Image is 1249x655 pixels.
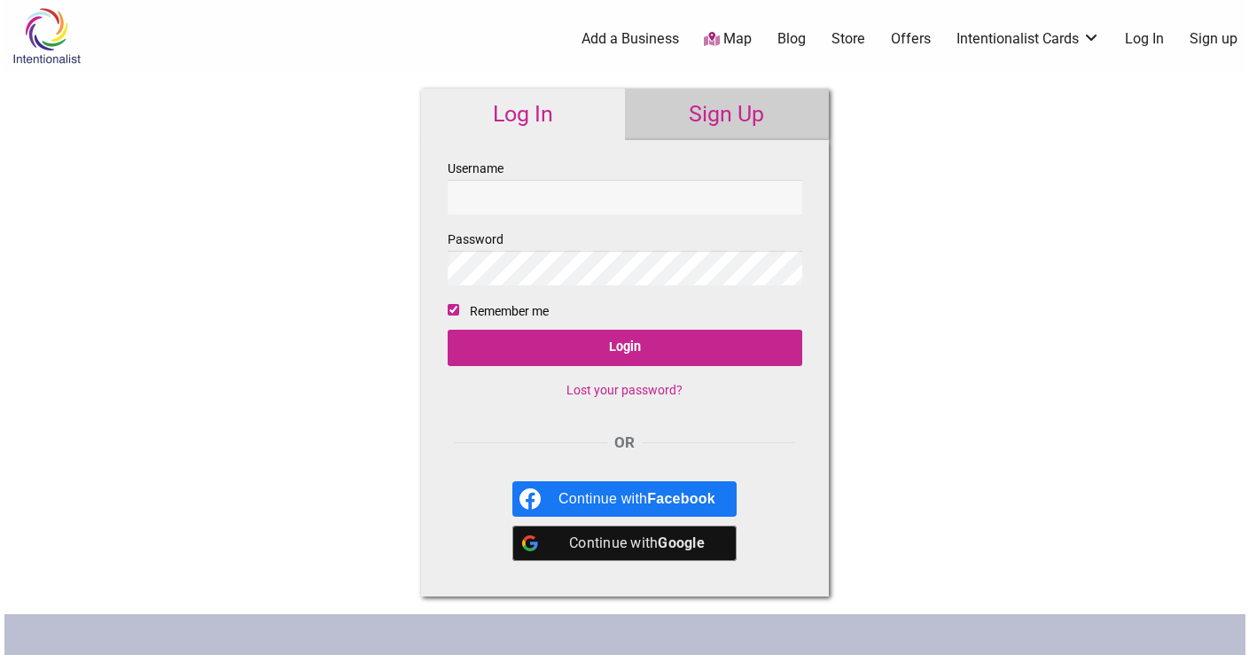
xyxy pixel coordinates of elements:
input: Username [448,180,802,214]
label: Password [448,229,802,285]
img: Intentionalist [4,7,89,65]
a: Add a Business [582,29,679,49]
a: Continue with <b>Facebook</b> [512,481,737,517]
b: Google [658,534,705,551]
b: Facebook [647,491,715,506]
a: Blog [777,29,806,49]
a: Sign Up [625,89,829,140]
label: Remember me [470,300,549,323]
input: Login [448,330,802,366]
a: Sign up [1190,29,1237,49]
a: Continue with <b>Google</b> [512,526,737,561]
input: Password [448,251,802,285]
div: Continue with [558,481,715,517]
a: Intentionalist Cards [956,29,1100,49]
a: Log In [421,89,625,140]
div: OR [448,432,802,455]
a: Map [704,29,752,50]
label: Username [448,158,802,214]
a: Log In [1125,29,1164,49]
a: Lost your password? [566,383,683,397]
a: Store [831,29,865,49]
a: Offers [891,29,931,49]
div: Continue with [558,526,715,561]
